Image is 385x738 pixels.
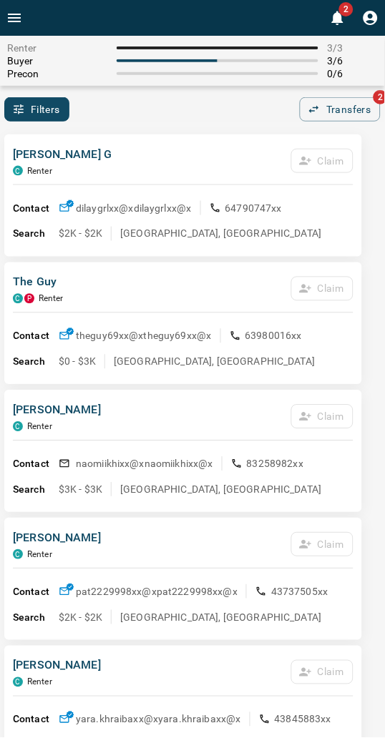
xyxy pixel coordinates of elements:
[27,550,52,560] p: Renter
[323,4,352,32] button: 2
[59,227,102,241] p: $2K - $2K
[13,294,23,304] div: condos.ca
[7,42,108,54] span: Renter
[59,355,96,369] p: $0 - $3K
[327,68,378,79] span: 0 / 6
[13,146,112,163] p: [PERSON_NAME] G
[13,611,59,626] p: Search
[13,274,63,291] p: The Guy
[76,201,192,215] p: dilaygrlxx@x dilaygrlxx@x
[27,166,52,176] p: Renter
[13,402,101,419] p: [PERSON_NAME]
[356,4,385,32] button: Profile
[13,713,59,728] p: Contact
[7,55,108,67] span: Buyer
[13,483,59,498] p: Search
[13,457,59,472] p: Contact
[120,483,321,497] p: [GEOGRAPHIC_DATA], [GEOGRAPHIC_DATA]
[76,329,212,343] p: theguy69xx@x theguy69xx@x
[327,55,378,67] span: 3 / 6
[59,483,102,497] p: $3K - $3K
[39,294,64,304] p: Renter
[327,42,378,54] span: 3 / 3
[271,585,328,599] p: 43737505xx
[120,227,321,241] p: [GEOGRAPHIC_DATA], [GEOGRAPHIC_DATA]
[13,329,59,344] p: Contact
[13,166,23,176] div: condos.ca
[13,530,101,547] p: [PERSON_NAME]
[27,678,52,688] p: Renter
[245,329,303,343] p: 63980016xx
[13,227,59,242] p: Search
[300,97,381,122] button: Transfers
[120,611,321,625] p: [GEOGRAPHIC_DATA], [GEOGRAPHIC_DATA]
[76,713,241,727] p: yara.khraibaxx@x yara.khraibaxx@x
[13,658,101,675] p: [PERSON_NAME]
[247,457,304,471] p: 83258982xx
[24,294,34,304] div: property.ca
[13,678,23,688] div: condos.ca
[27,422,52,432] p: Renter
[275,713,332,727] p: 43845883xx
[13,585,59,600] p: Contact
[76,457,213,471] p: naomiikhixx@x naomiikhixx@x
[225,201,283,215] p: 64790747xx
[13,201,59,216] p: Contact
[4,97,69,122] button: Filters
[76,585,238,599] p: pat2229998xx@x pat2229998xx@x
[13,422,23,432] div: condos.ca
[7,68,108,79] span: Precon
[13,550,23,560] div: condos.ca
[59,611,102,625] p: $2K - $2K
[13,355,59,370] p: Search
[114,355,315,369] p: [GEOGRAPHIC_DATA], [GEOGRAPHIC_DATA]
[339,2,354,16] span: 2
